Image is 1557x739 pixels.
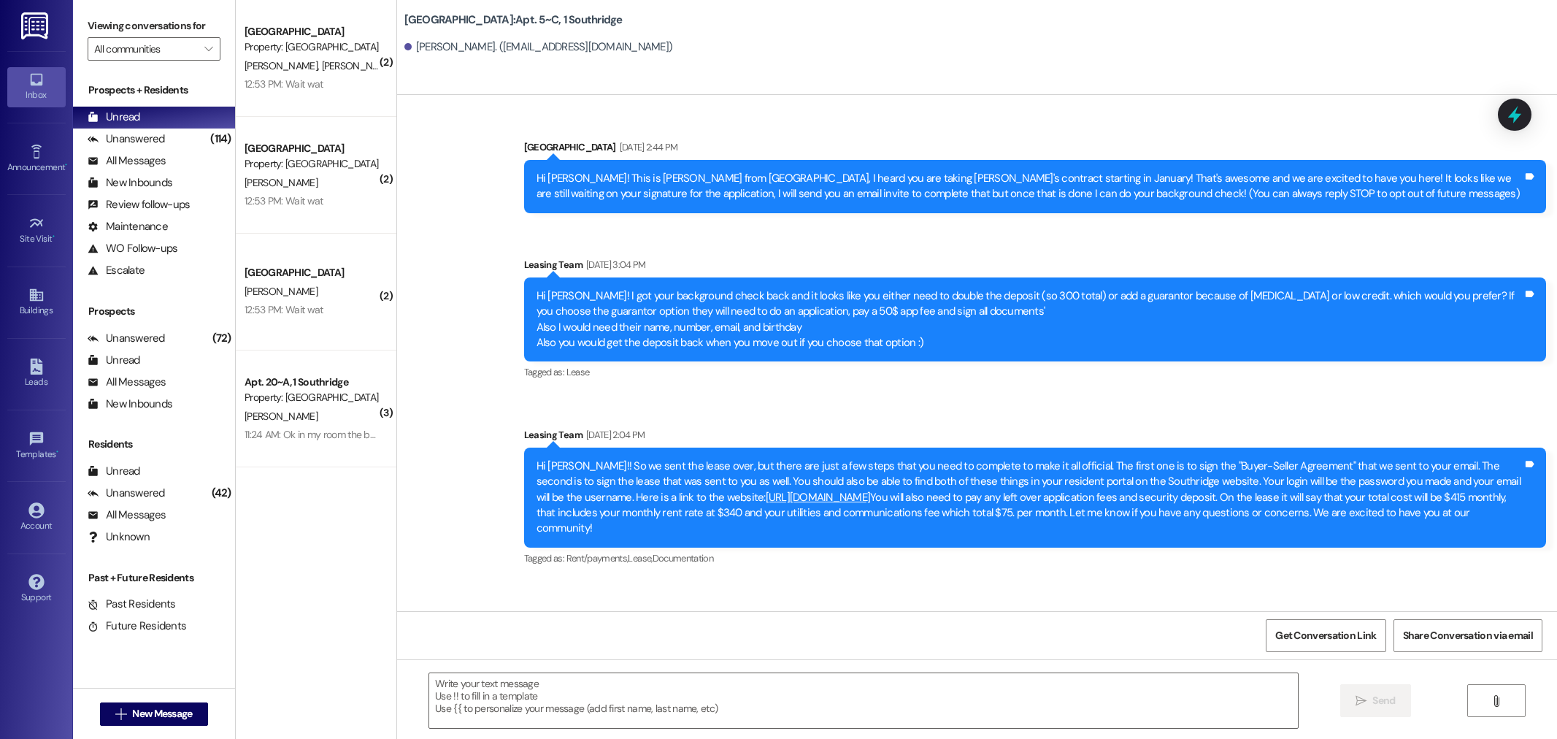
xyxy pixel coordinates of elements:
[88,15,220,37] label: Viewing conversations for
[537,459,1523,537] div: Hi [PERSON_NAME]!! So we sent the lease over, but there are just a few steps that you need to com...
[245,375,380,390] div: Apt. 20~A, 1 Southridge
[583,427,645,443] div: [DATE] 2:04 PM
[88,110,140,125] div: Unread
[537,288,1523,351] div: Hi [PERSON_NAME]! I got your background check back and it looks like you either need to double th...
[245,265,380,280] div: [GEOGRAPHIC_DATA]
[88,397,172,412] div: New Inbounds
[583,257,646,272] div: [DATE] 3:04 PM
[245,39,380,55] div: Property: [GEOGRAPHIC_DATA]
[537,171,1523,202] div: Hi [PERSON_NAME]! This is [PERSON_NAME] from [GEOGRAPHIC_DATA], I heard you are taking [PERSON_NA...
[1393,619,1542,652] button: Share Conversation via email
[1372,693,1395,708] span: Send
[524,548,1546,569] div: Tagged as:
[208,482,235,505] div: (42)
[524,361,1546,383] div: Tagged as:
[21,12,51,39] img: ResiDesk Logo
[65,160,67,170] span: •
[1356,695,1366,707] i: 
[88,241,177,256] div: WO Follow-ups
[7,354,66,394] a: Leads
[404,12,623,28] b: [GEOGRAPHIC_DATA]: Apt. 5~C, 1 Southridge
[204,43,212,55] i: 
[1266,619,1385,652] button: Get Conversation Link
[653,552,714,564] span: Documentation
[245,303,323,316] div: 12:53 PM: Wait wat
[88,508,166,523] div: All Messages
[628,552,652,564] span: Lease ,
[209,327,235,350] div: (72)
[88,464,140,479] div: Unread
[245,176,318,189] span: [PERSON_NAME]
[7,498,66,537] a: Account
[566,366,590,378] span: Lease
[88,263,145,278] div: Escalate
[7,426,66,466] a: Templates •
[7,283,66,322] a: Buildings
[245,156,380,172] div: Property: [GEOGRAPHIC_DATA]
[245,24,380,39] div: [GEOGRAPHIC_DATA]
[7,211,66,250] a: Site Visit •
[1340,684,1411,717] button: Send
[88,597,176,612] div: Past Residents
[88,529,150,545] div: Unknown
[524,427,1546,448] div: Leasing Team
[616,139,678,155] div: [DATE] 2:44 PM
[321,59,399,72] span: [PERSON_NAME]
[73,570,235,586] div: Past + Future Residents
[53,231,55,242] span: •
[88,331,165,346] div: Unanswered
[245,141,380,156] div: [GEOGRAPHIC_DATA]
[524,139,1546,160] div: [GEOGRAPHIC_DATA]
[94,37,197,61] input: All communities
[245,285,318,298] span: [PERSON_NAME]
[1275,628,1376,643] span: Get Conversation Link
[73,83,235,98] div: Prospects + Residents
[73,304,235,319] div: Prospects
[524,257,1546,277] div: Leasing Team
[132,706,192,721] span: New Message
[88,219,168,234] div: Maintenance
[245,390,380,405] div: Property: [GEOGRAPHIC_DATA]
[88,197,190,212] div: Review follow-ups
[245,410,318,423] span: [PERSON_NAME]
[88,175,172,191] div: New Inbounds
[1403,628,1533,643] span: Share Conversation via email
[88,619,186,634] div: Future Residents
[115,708,126,720] i: 
[1491,695,1502,707] i: 
[56,447,58,457] span: •
[245,194,323,207] div: 12:53 PM: Wait wat
[245,77,323,91] div: 12:53 PM: Wait wat
[404,39,673,55] div: [PERSON_NAME]. ([EMAIL_ADDRESS][DOMAIN_NAME])
[88,375,166,390] div: All Messages
[7,67,66,107] a: Inbox
[88,353,140,368] div: Unread
[88,486,165,501] div: Unanswered
[88,153,166,169] div: All Messages
[245,428,727,441] div: 11:24 AM: Ok in my room the beds are not the same height but I can't tell if one is too tall or t...
[566,552,628,564] span: Rent/payments ,
[100,702,208,726] button: New Message
[7,570,66,609] a: Support
[73,437,235,452] div: Residents
[88,131,165,147] div: Unanswered
[245,59,322,72] span: [PERSON_NAME]
[766,490,871,505] a: [URL][DOMAIN_NAME]
[207,128,234,150] div: (114)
